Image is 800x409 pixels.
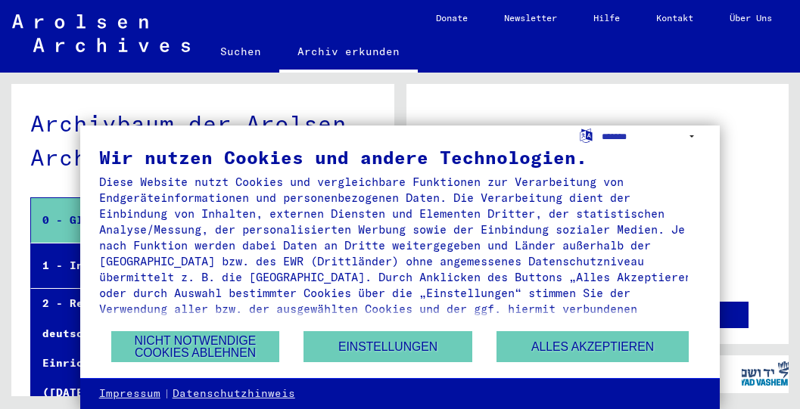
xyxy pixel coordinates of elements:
div: Diese Website nutzt Cookies und vergleichbare Funktionen zur Verarbeitung von Endgeräteinformatio... [99,174,702,333]
button: Alles akzeptieren [496,331,689,362]
img: Arolsen_neg.svg [12,14,190,52]
div: 0 - Globale Findmittel [31,206,324,235]
select: Sprache auswählen [602,125,701,147]
a: Impressum [99,386,160,401]
button: Einstellungen [304,331,472,362]
div: Wir nutzen Cookies und andere Technologien. [99,148,702,166]
a: Archiv erkunden [279,33,418,73]
button: Nicht notwendige Cookies ablehnen [111,331,280,362]
img: yv_logo.png [736,355,793,392]
div: 2 - Registrierungen von Ausländern und deutschen Verfolgten durch öffentliche Einrichtungen, Vers... [31,289,324,407]
a: Datenschutzhinweis [173,386,295,401]
div: Archivbaum der Arolsen Archives [30,107,375,175]
div: 1 - Inhaftierungsdokumente [31,251,324,280]
label: Sprache auswählen [578,128,594,142]
a: Suchen [202,33,279,70]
